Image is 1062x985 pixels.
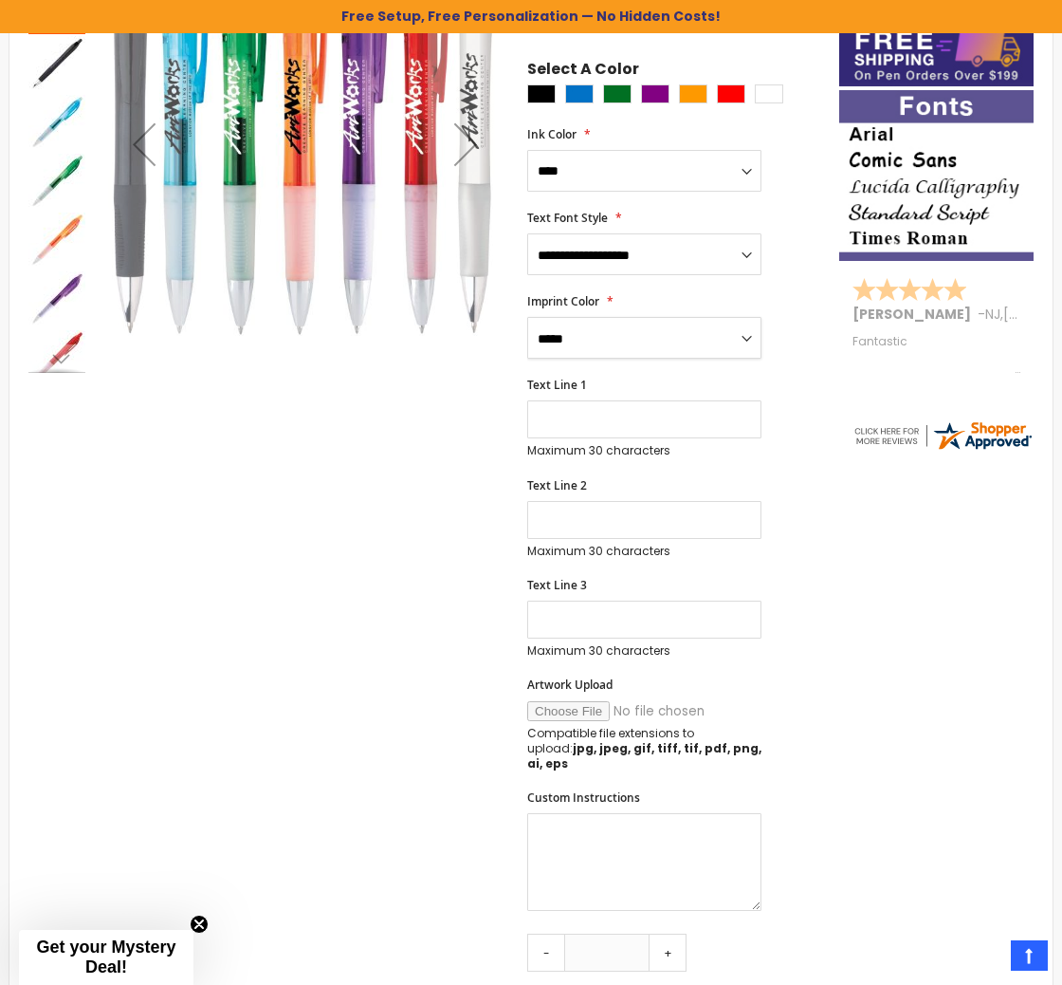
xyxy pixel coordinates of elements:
[28,93,87,152] div: BIC® Intensity Clic Gel Pen
[527,293,599,309] span: Imprint Color
[527,477,587,493] span: Text Line 2
[527,577,587,593] span: Text Line 3
[851,440,1034,456] a: 4pens.com certificate URL
[28,34,87,93] div: BIC® Intensity Clic Gel Pen
[852,305,978,324] span: [PERSON_NAME]
[527,544,761,559] p: Maximum 30 characters
[527,210,608,226] span: Text Font Style
[28,36,85,93] img: BIC® Intensity Clic Gel Pen
[28,330,85,387] img: BIC® Intensity Clic Gel Pen
[527,790,640,806] span: Custom Instructions
[28,328,87,387] div: BIC® Intensity Clic Gel Pen
[851,418,1034,453] img: 4pens.com widget logo
[985,305,1000,324] span: NJ
[28,154,85,211] img: BIC® Intensity Clic Gel Pen
[527,726,761,772] p: Compatible file extensions to upload:
[839,90,1034,261] img: font-personalization-examples
[36,938,175,976] span: Get your Mystery Deal!
[755,84,783,103] div: White
[527,126,577,142] span: Ink Color
[527,443,761,458] p: Maximum 30 characters
[19,930,193,985] div: Get your Mystery Deal!Close teaser
[839,23,1034,86] img: Free shipping on orders over $199
[28,95,85,152] img: BIC® Intensity Clic Gel Pen
[527,84,556,103] div: Black
[28,211,87,269] div: BIC® Intensity Clic Gel Pen
[527,377,587,393] span: Text Line 1
[190,915,209,934] button: Close teaser
[717,84,745,103] div: Red
[28,269,87,328] div: BIC® Intensity Clic Gel Pen
[28,271,85,328] img: BIC® Intensity Clic Gel Pen
[565,84,594,103] div: Blue Light
[679,84,707,103] div: Orange
[603,84,632,103] div: Green
[527,740,761,771] strong: jpg, jpeg, gif, tiff, tif, pdf, png, ai, eps
[527,677,613,693] span: Artwork Upload
[641,84,669,103] div: Purple
[852,335,1020,376] div: Fantastic
[527,643,761,659] p: Maximum 30 characters
[28,344,85,373] div: Next
[527,59,639,84] span: Select A Color
[28,213,85,269] img: BIC® Intensity Clic Gel Pen
[527,934,565,972] a: -
[28,152,87,211] div: BIC® Intensity Clic Gel Pen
